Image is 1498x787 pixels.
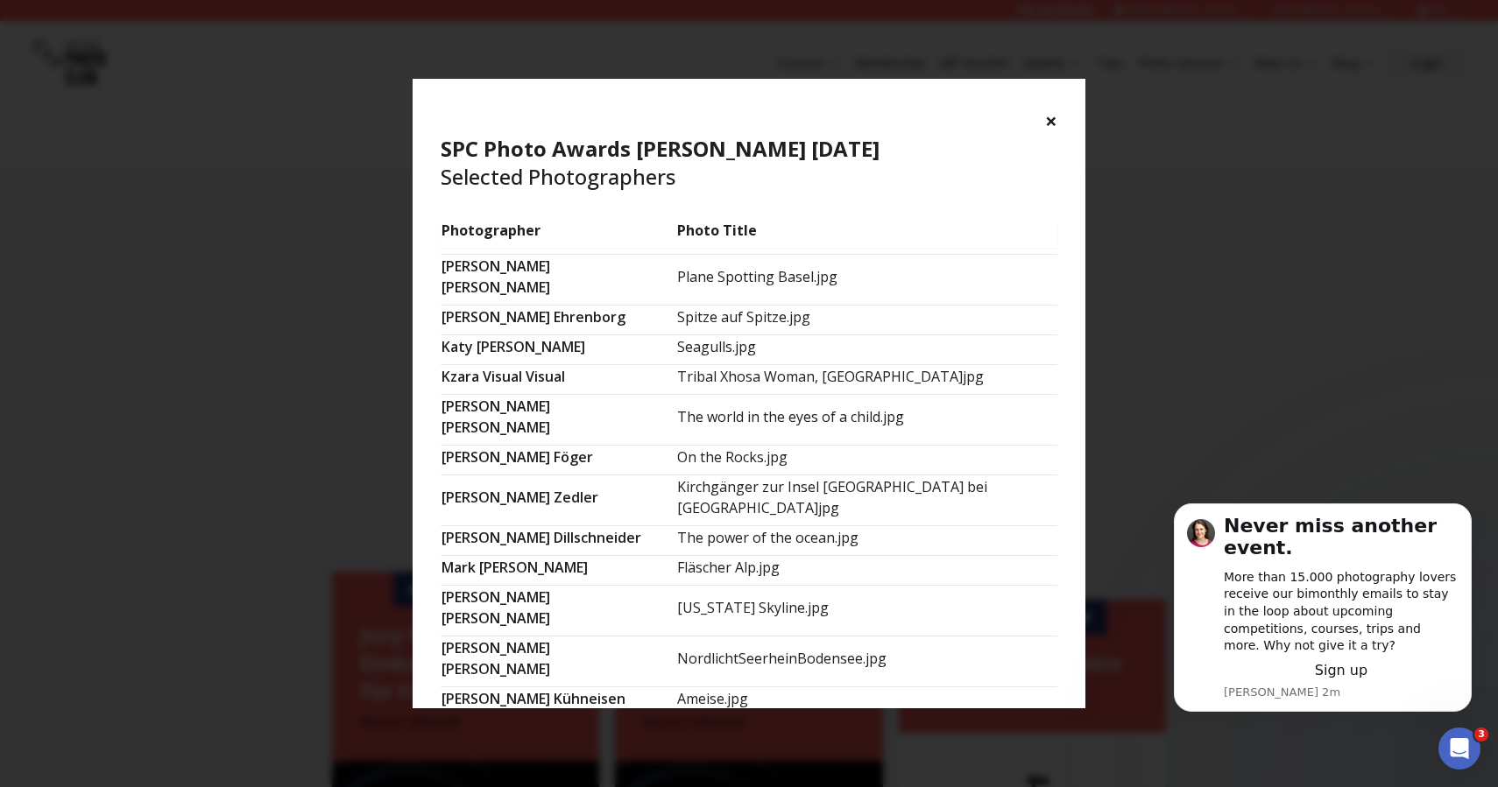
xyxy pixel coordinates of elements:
[1474,727,1488,741] span: 3
[1438,727,1480,769] iframe: Intercom live chat
[676,219,1057,249] td: Photo Title
[441,219,676,249] td: Photographer
[441,254,676,305] td: [PERSON_NAME] [PERSON_NAME]
[441,334,676,364] td: Katy [PERSON_NAME]
[676,334,1057,364] td: Seagulls.jpg
[676,445,1057,474] td: On the Rocks.jpg
[676,585,1057,636] td: [US_STATE] Skyline.jpg
[441,135,1057,191] h4: Selected Photographers
[441,525,676,555] td: [PERSON_NAME] Dillschneider
[676,305,1057,334] td: Spitze auf Spitze.jpg
[676,525,1057,555] td: The power of the ocean.jpg
[441,585,676,636] td: [PERSON_NAME] [PERSON_NAME]
[1148,499,1498,740] iframe: Intercom notifications Nachricht
[441,394,676,445] td: [PERSON_NAME] [PERSON_NAME]
[441,636,676,686] td: [PERSON_NAME] [PERSON_NAME]
[676,686,1057,716] td: Ameise.jpg
[441,555,676,585] td: Mark [PERSON_NAME]
[1045,107,1057,135] button: ×
[441,686,676,716] td: [PERSON_NAME] Kühneisen
[441,305,676,334] td: [PERSON_NAME] Ehrenborg
[676,636,1057,686] td: NordlichtSeerheinBodensee.jpg
[441,134,880,163] b: SPC Photo Awards [PERSON_NAME] [DATE]
[441,364,676,394] td: Kzara Visual Visual
[676,555,1057,585] td: Fläscher Alp.jpg
[441,474,676,525] td: [PERSON_NAME] Zedler
[676,364,1057,394] td: Tribal Xhosa Woman, [GEOGRAPHIC_DATA]jpg
[441,445,676,474] td: [PERSON_NAME] Föger
[676,474,1057,525] td: Kirchgänger zur Insel [GEOGRAPHIC_DATA] bei [GEOGRAPHIC_DATA]jpg
[676,254,1057,305] td: Plane Spotting Basel.jpg
[676,394,1057,445] td: The world in the eyes of a child.jpg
